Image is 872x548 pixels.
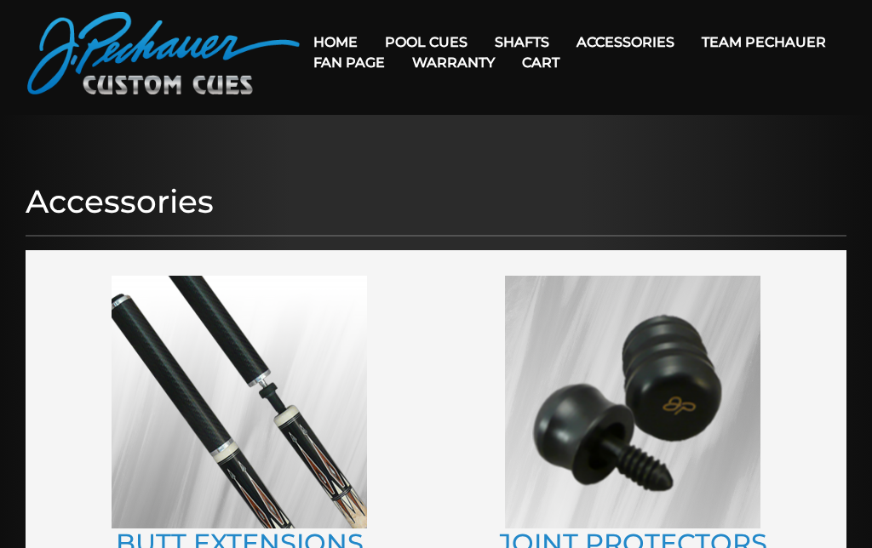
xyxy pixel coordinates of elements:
[399,41,508,84] a: Warranty
[688,20,840,64] a: Team Pechauer
[563,20,688,64] a: Accessories
[300,20,371,64] a: Home
[300,41,399,84] a: Fan Page
[27,12,300,94] img: Pechauer Custom Cues
[371,20,481,64] a: Pool Cues
[481,20,563,64] a: Shafts
[26,183,846,221] h1: Accessories
[508,41,573,84] a: Cart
